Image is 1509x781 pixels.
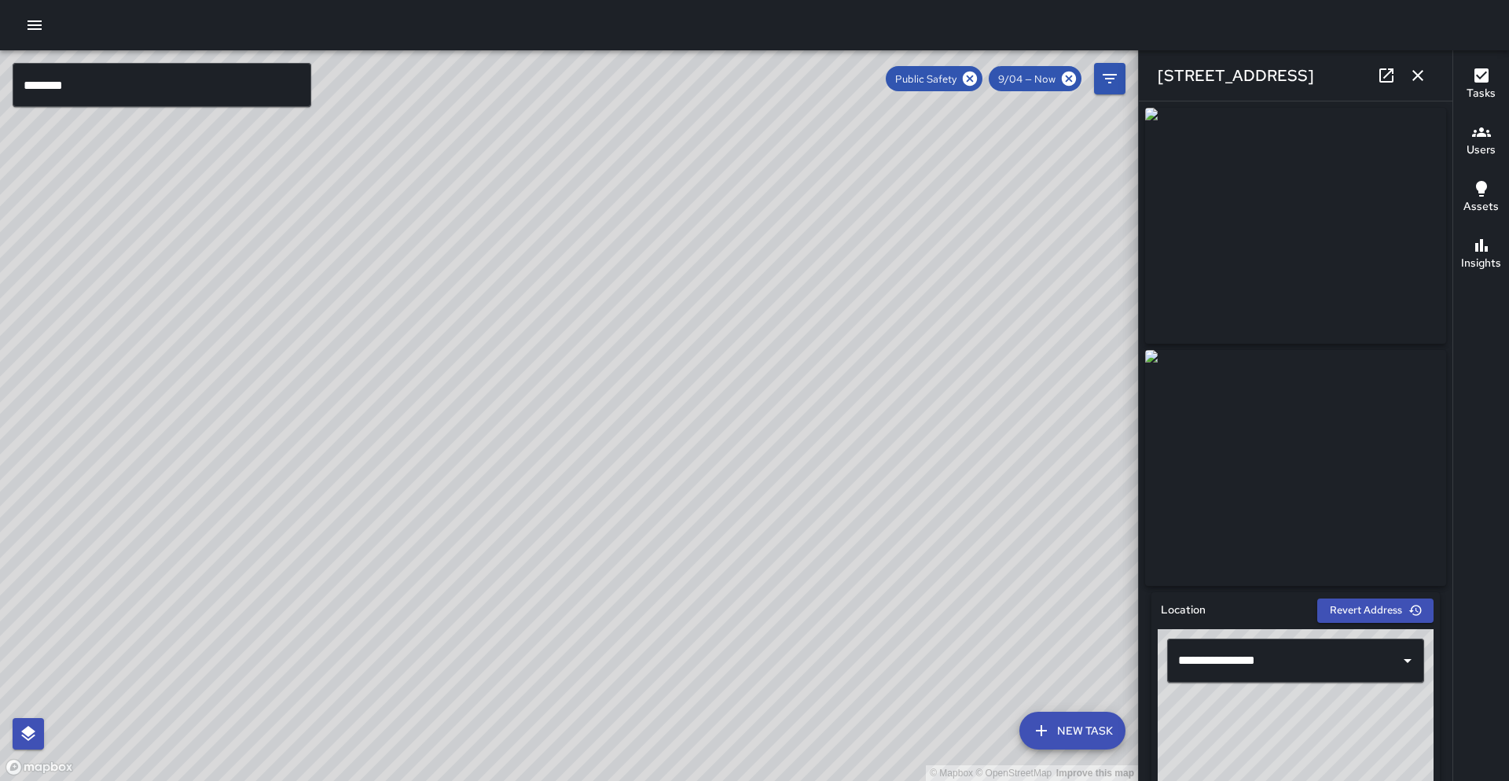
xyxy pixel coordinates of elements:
[1019,712,1125,750] button: New Task
[1397,650,1419,672] button: Open
[886,72,966,86] span: Public Safety
[1461,255,1501,272] h6: Insights
[989,66,1081,91] div: 9/04 — Now
[1145,350,1446,586] img: request_images%2F555252b0-89c0-11f0-9029-cfb5bb4211c8
[1161,602,1206,619] h6: Location
[1453,170,1509,227] button: Assets
[1453,57,1509,113] button: Tasks
[886,66,982,91] div: Public Safety
[1453,227,1509,283] button: Insights
[1463,198,1499,216] h6: Assets
[1467,85,1496,102] h6: Tasks
[1453,113,1509,170] button: Users
[1094,63,1125,94] button: Filters
[1467,142,1496,159] h6: Users
[1145,108,1446,344] img: request_images%2F53b78e70-89c0-11f0-9029-cfb5bb4211c8
[1158,63,1314,88] h6: [STREET_ADDRESS]
[1317,599,1434,623] button: Revert Address
[989,72,1065,86] span: 9/04 — Now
